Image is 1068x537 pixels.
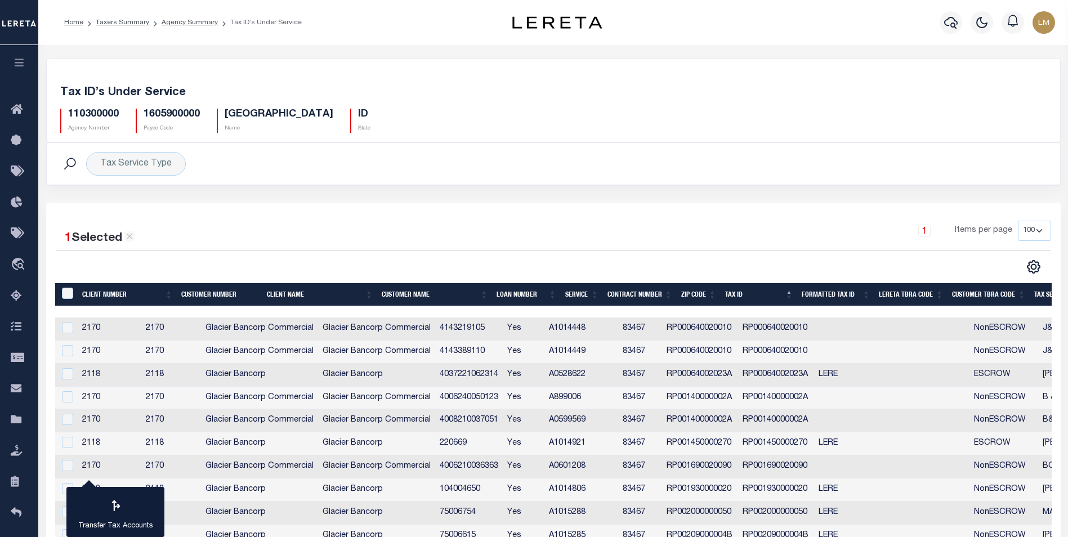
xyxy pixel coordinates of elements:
td: LERE [814,364,887,387]
td: Glacier Bancorp Commercial [201,387,318,410]
h5: 110300000 [68,109,119,121]
td: Glacier Bancorp Commercial [201,455,318,478]
td: 4037221062314 [435,364,503,387]
td: NonESCROW [969,502,1038,525]
td: RP00140000002A [738,387,814,410]
td: ESCROW [969,364,1038,387]
a: Home [64,19,83,26]
td: RP00064002023A [738,364,814,387]
span: 1 [65,232,72,244]
td: 83467 [618,455,662,478]
h5: [GEOGRAPHIC_DATA] [225,109,333,121]
td: Yes [503,387,544,410]
p: Name [225,124,333,133]
td: RP001690020090 [738,455,814,478]
td: A1015288 [544,502,618,525]
th: Client Number: activate to sort column ascending [78,283,177,306]
td: 2170 [78,409,141,432]
td: Yes [503,455,544,478]
td: 2118 [141,478,201,502]
td: ESCROW [969,432,1038,455]
td: 4143219105 [435,317,503,341]
td: 83467 [618,432,662,455]
td: Glacier Bancorp Commercial [201,341,318,364]
td: NonESCROW [969,387,1038,410]
td: 83467 [618,317,662,341]
td: Glacier Bancorp Commercial [318,341,435,364]
p: Payee Code [144,124,200,133]
td: RP000640020010 [738,341,814,364]
td: 83467 [618,387,662,410]
td: RP000640020010 [662,341,738,364]
td: Yes [503,317,544,341]
td: 2170 [141,317,201,341]
td: 4006210036363 [435,455,503,478]
td: RP002000000050 [662,502,738,525]
td: Glacier Bancorp Commercial [201,409,318,432]
td: 2118 [141,502,201,525]
td: RP000640020010 [738,317,814,341]
td: A899006 [544,387,618,410]
td: RP001450000270 [662,432,738,455]
td: 2118 [78,364,141,387]
th: Formatted Tax ID: activate to sort column ascending [797,283,874,306]
div: Selected [65,230,135,248]
th: LERETA TBRA Code: activate to sort column ascending [874,283,948,306]
td: Glacier Bancorp [201,502,318,525]
td: Glacier Bancorp [318,432,435,455]
img: logo-dark.svg [512,16,602,29]
td: 83467 [618,341,662,364]
td: A0528622 [544,364,618,387]
th: Customer Number [177,283,262,306]
h5: 1605900000 [144,109,200,121]
td: 220669 [435,432,503,455]
th: &nbsp; [55,283,78,306]
td: LERE [814,502,887,525]
td: Glacier Bancorp [318,502,435,525]
td: A1014921 [544,432,618,455]
a: 1 [918,225,931,237]
td: 2170 [78,317,141,341]
td: RP001450000270 [738,432,814,455]
td: RP001690020090 [662,455,738,478]
td: 2170 [141,387,201,410]
p: Transfer Tax Accounts [78,521,153,532]
td: 83467 [618,478,662,502]
td: LERE [814,432,887,455]
td: LERE [814,478,887,502]
img: svg+xml;base64,PHN2ZyB4bWxucz0iaHR0cDovL3d3dy53My5vcmcvMjAwMC9zdmciIHBvaW50ZXItZXZlbnRzPSJub25lIi... [1033,11,1055,34]
td: 2170 [141,455,201,478]
div: Tax Service Type [86,152,186,176]
p: Agency Number [68,124,119,133]
td: 75006754 [435,502,503,525]
i: travel_explore [11,258,29,272]
td: RP001930000020 [738,478,814,502]
td: A1014449 [544,341,618,364]
td: 2118 [78,432,141,455]
td: 2170 [78,455,141,478]
td: 2170 [141,341,201,364]
th: Service: activate to sort column ascending [561,283,603,306]
td: RP002000000050 [738,502,814,525]
td: 4008210037051 [435,409,503,432]
a: Taxers Summary [96,19,149,26]
td: NonESCROW [969,409,1038,432]
td: A1014448 [544,317,618,341]
td: 2118 [141,364,201,387]
td: RP00140000002A [738,409,814,432]
th: Zip Code: activate to sort column ascending [677,283,721,306]
td: Glacier Bancorp Commercial [318,455,435,478]
td: Glacier Bancorp [318,478,435,502]
h5: ID [358,109,370,121]
td: Glacier Bancorp [201,364,318,387]
td: Glacier Bancorp Commercial [318,409,435,432]
td: RP000640020010 [662,317,738,341]
td: A0599569 [544,409,618,432]
td: 2118 [141,432,201,455]
th: Contract Number: activate to sort column ascending [603,283,677,306]
td: Glacier Bancorp Commercial [201,317,318,341]
td: Yes [503,364,544,387]
th: Client Name: activate to sort column ascending [262,283,377,306]
td: NonESCROW [969,478,1038,502]
th: Customer TBRA Code: activate to sort column ascending [948,283,1030,306]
